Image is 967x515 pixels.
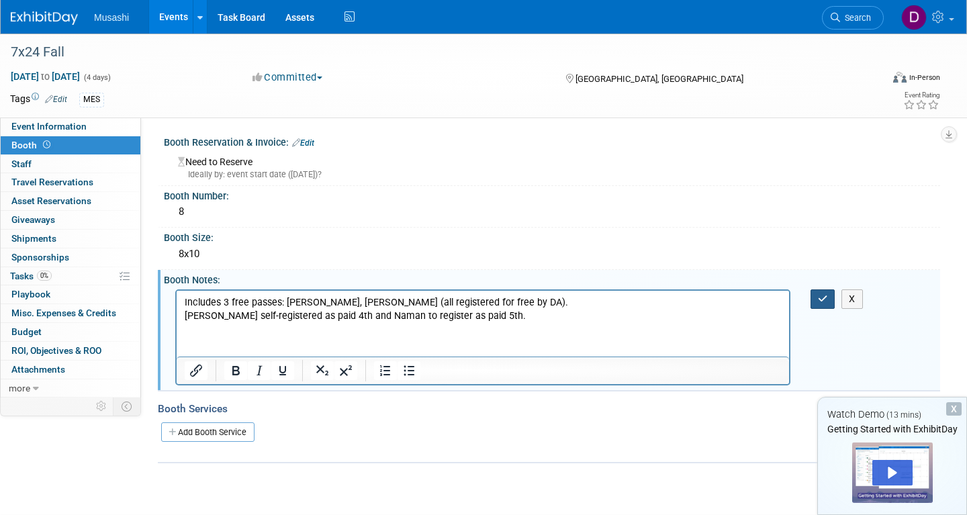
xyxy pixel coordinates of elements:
[1,248,140,267] a: Sponsorships
[174,201,930,222] div: 8
[1,155,140,173] a: Staff
[224,361,247,380] button: Bold
[164,270,940,287] div: Booth Notes:
[11,177,93,187] span: Travel Reservations
[1,323,140,341] a: Budget
[1,342,140,360] a: ROI, Objectives & ROO
[164,132,940,150] div: Booth Reservation & Invoice:
[841,289,863,309] button: X
[818,422,966,436] div: Getting Started with ExhibitDay
[177,291,789,357] iframe: Rich Text Area. Press ALT-0 for help.
[1,173,140,191] a: Travel Reservations
[1,118,140,136] a: Event Information
[822,6,884,30] a: Search
[575,74,743,84] span: [GEOGRAPHIC_DATA], [GEOGRAPHIC_DATA]
[909,73,940,83] div: In-Person
[37,271,52,281] span: 0%
[11,326,42,337] span: Budget
[11,289,50,299] span: Playbook
[818,408,966,422] div: Watch Demo
[90,397,113,415] td: Personalize Event Tab Strip
[11,345,101,356] span: ROI, Objectives & ROO
[174,152,930,181] div: Need to Reserve
[10,92,67,107] td: Tags
[10,71,81,83] span: [DATE] [DATE]
[802,70,940,90] div: Event Format
[374,361,397,380] button: Numbered list
[886,410,921,420] span: (13 mins)
[1,285,140,303] a: Playbook
[248,71,328,85] button: Committed
[398,361,420,380] button: Bullet list
[872,460,913,485] div: Play
[893,72,907,83] img: Format-Inperson.png
[164,186,940,203] div: Booth Number:
[248,361,271,380] button: Italic
[45,95,67,104] a: Edit
[271,361,294,380] button: Underline
[94,12,129,23] span: Musashi
[113,397,141,415] td: Toggle Event Tabs
[292,138,314,148] a: Edit
[1,361,140,379] a: Attachments
[9,383,30,393] span: more
[83,73,111,82] span: (4 days)
[1,230,140,248] a: Shipments
[311,361,334,380] button: Subscript
[39,71,52,82] span: to
[1,267,140,285] a: Tasks0%
[1,304,140,322] a: Misc. Expenses & Credits
[840,13,871,23] span: Search
[161,422,255,442] a: Add Booth Service
[11,121,87,132] span: Event Information
[1,211,140,229] a: Giveaways
[6,40,861,64] div: 7x24 Fall
[11,233,56,244] span: Shipments
[40,140,53,150] span: Booth not reserved yet
[11,214,55,225] span: Giveaways
[178,169,930,181] div: Ideally by: event start date ([DATE])?
[11,308,116,318] span: Misc. Expenses & Credits
[174,244,930,265] div: 8x10
[11,252,69,263] span: Sponsorships
[11,140,53,150] span: Booth
[11,195,91,206] span: Asset Reservations
[901,5,927,30] img: Daniel Agar
[158,402,940,416] div: Booth Services
[1,192,140,210] a: Asset Reservations
[10,271,52,281] span: Tasks
[11,364,65,375] span: Attachments
[1,379,140,397] a: more
[903,92,939,99] div: Event Rating
[334,361,357,380] button: Superscript
[79,93,104,107] div: MES
[11,158,32,169] span: Staff
[1,136,140,154] a: Booth
[11,11,78,25] img: ExhibitDay
[185,361,208,380] button: Insert/edit link
[946,402,962,416] div: Dismiss
[164,228,940,244] div: Booth Size:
